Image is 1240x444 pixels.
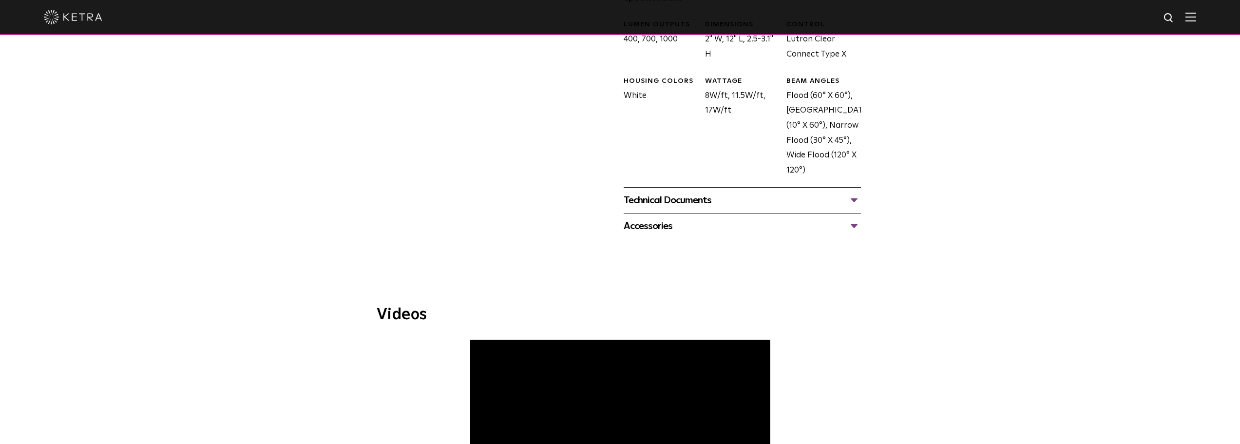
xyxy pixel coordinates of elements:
div: White [616,77,698,178]
div: BEAM ANGLES [786,77,860,86]
div: WATTAGE [705,77,779,86]
h3: Videos [377,307,864,323]
div: HOUSING COLORS [624,77,698,86]
img: Hamburger%20Nav.svg [1185,12,1196,21]
div: Flood (60° X 60°), [GEOGRAPHIC_DATA] (10° X 60°), Narrow Flood (30° X 45°), Wide Flood (120° X 120°) [779,77,860,178]
div: 400, 700, 1000 [616,20,698,62]
img: search icon [1163,12,1175,24]
div: Accessories [624,218,861,234]
img: ketra-logo-2019-white [44,10,102,24]
div: Lutron Clear Connect Type X [779,20,860,62]
div: 8W/ft, 11.5W/ft, 17W/ft [698,77,779,178]
div: 2" W, 12" L, 2.5-3.1" H [698,20,779,62]
div: Technical Documents [624,193,861,208]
